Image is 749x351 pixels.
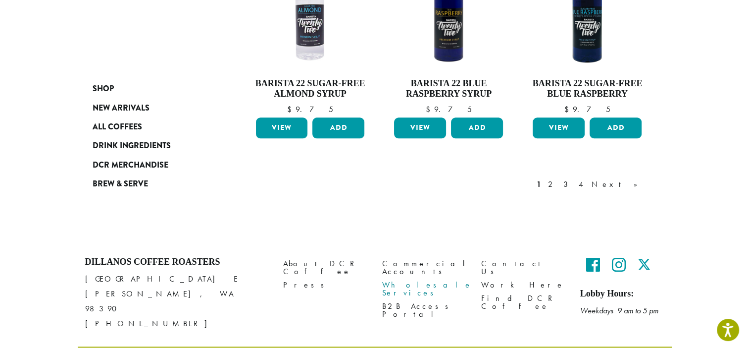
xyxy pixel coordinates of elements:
h4: Dillanos Coffee Roasters [85,257,268,268]
a: Shop [93,79,211,98]
span: DCR Merchandise [93,159,168,172]
a: DCR Merchandise [93,156,211,175]
a: Brew & Serve [93,175,211,193]
a: Next » [590,178,647,190]
a: About DCR Coffee [283,257,367,278]
a: View [256,117,308,138]
a: New Arrivals [93,98,211,117]
a: 4 [577,178,587,190]
a: 1 [535,178,543,190]
span: Drink Ingredients [93,140,171,152]
h5: Lobby Hours: [580,289,664,299]
span: Brew & Serve [93,178,148,190]
button: Add [312,117,364,138]
a: All Coffees [93,117,211,136]
bdi: 9.75 [287,104,333,115]
a: 2 [546,178,558,190]
button: Add [590,117,642,138]
span: $ [287,104,296,115]
a: Drink Ingredients [93,136,211,155]
a: Find DCR Coffee [481,292,565,313]
a: B2B Access Portal [382,299,466,321]
em: Weekdays 9 am to 5 pm [580,305,658,316]
a: Work Here [481,278,565,292]
span: $ [426,104,434,115]
a: Press [283,278,367,292]
span: $ [564,104,573,115]
span: New Arrivals [93,102,150,115]
button: Add [451,117,503,138]
h4: Barista 22 Sugar-Free Blue Raspberry [530,78,644,100]
a: View [394,117,446,138]
a: Commercial Accounts [382,257,466,278]
h4: Barista 22 Blue Raspberry Syrup [392,78,505,100]
span: Shop [93,83,114,95]
bdi: 9.75 [426,104,472,115]
bdi: 9.75 [564,104,610,115]
a: View [533,117,585,138]
a: Wholesale Services [382,278,466,299]
a: Contact Us [481,257,565,278]
p: [GEOGRAPHIC_DATA] E [PERSON_NAME], WA 98390 [PHONE_NUMBER] [85,272,268,331]
a: 3 [561,178,574,190]
h4: Barista 22 Sugar-Free Almond Syrup [253,78,367,100]
span: All Coffees [93,121,142,133]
